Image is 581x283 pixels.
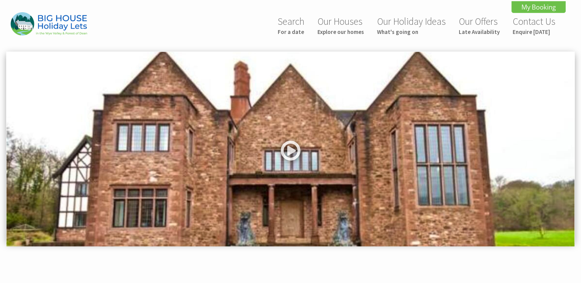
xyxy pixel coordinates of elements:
small: Late Availability [459,28,500,35]
a: Our HousesExplore our homes [317,15,364,35]
a: My Booking [511,1,566,13]
a: Our Holiday IdeasWhat's going on [377,15,446,35]
a: Contact UsEnquire [DATE] [513,15,555,35]
small: For a date [278,28,304,35]
small: Enquire [DATE] [513,28,555,35]
img: Big House Holiday Lets [11,12,87,35]
small: Explore our homes [317,28,364,35]
small: What's going on [377,28,446,35]
a: SearchFor a date [278,15,304,35]
a: Our OffersLate Availability [459,15,500,35]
